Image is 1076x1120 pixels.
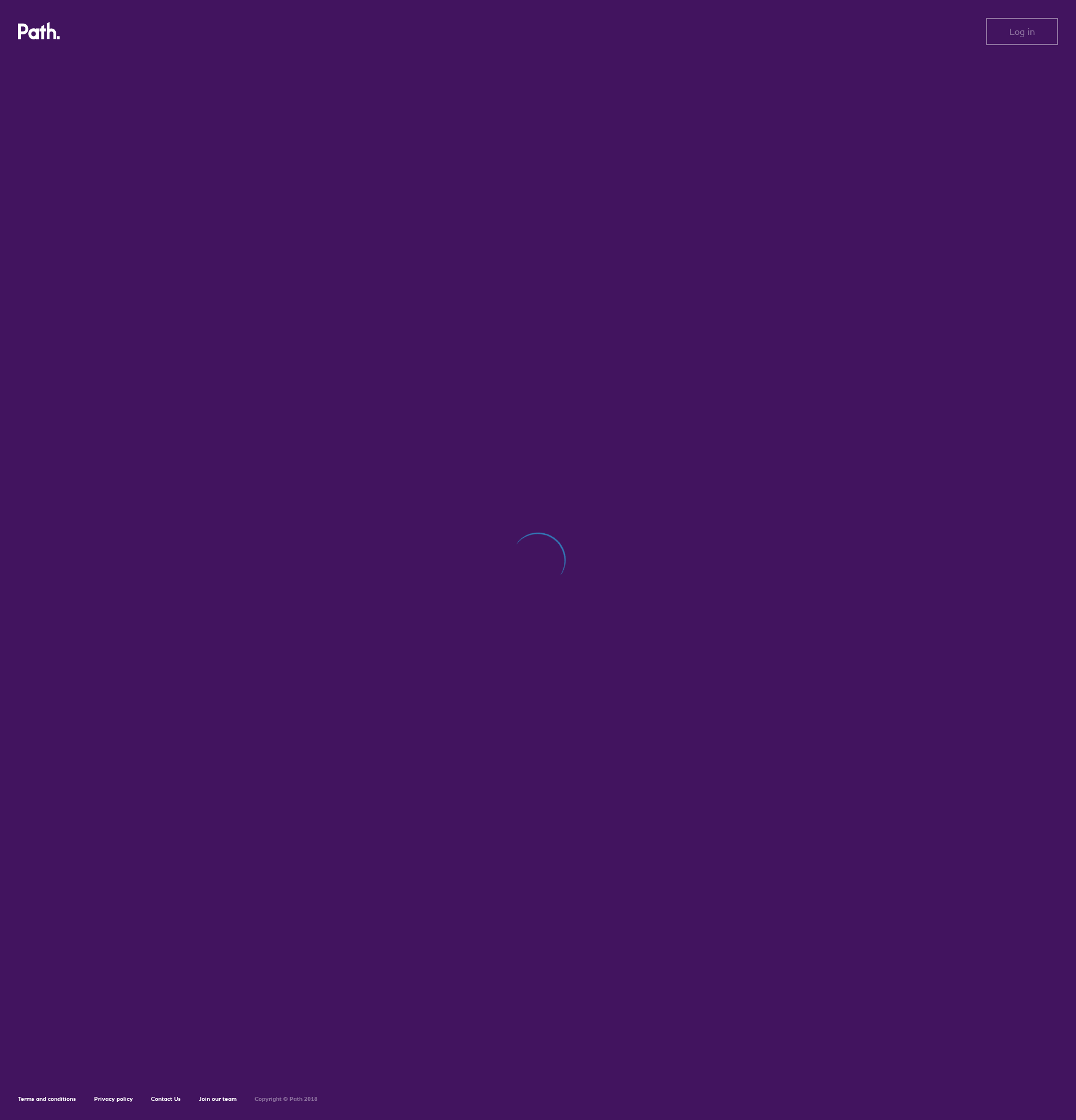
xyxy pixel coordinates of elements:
button: Log in [986,18,1058,45]
a: Join our team [199,1095,237,1103]
a: Contact Us [151,1095,181,1103]
h6: Copyright © Path 2018 [255,1096,318,1103]
span: Log in [1010,26,1035,37]
a: Privacy policy [94,1095,133,1103]
a: Terms and conditions [18,1095,76,1103]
